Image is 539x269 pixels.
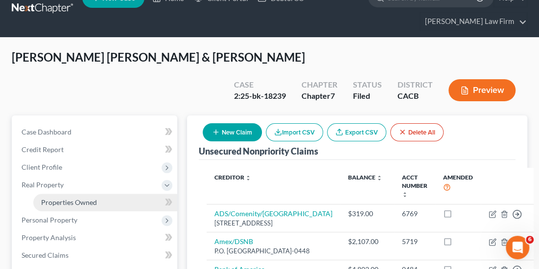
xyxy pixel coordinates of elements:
div: CACB [398,90,433,102]
div: District [398,79,433,90]
div: Status [353,79,382,90]
a: Balance unfold_more [348,174,382,181]
span: Client Profile [22,163,62,171]
button: Delete All [390,123,444,141]
span: 6 [526,236,534,244]
span: Property Analysis [22,233,76,242]
div: [STREET_ADDRESS] [214,219,332,228]
a: Credit Report [14,141,177,158]
div: 5719 [402,237,427,247]
a: Amex/DSNB [214,237,253,246]
span: Credit Report [22,145,64,154]
div: $319.00 [348,209,386,219]
a: Export CSV [327,123,386,141]
span: Real Property [22,180,64,189]
a: Creditor unfold_more [214,174,251,181]
a: [PERSON_NAME] Law Firm [420,13,527,30]
div: Case [234,79,286,90]
span: [PERSON_NAME] [PERSON_NAME] & [PERSON_NAME] [12,50,305,64]
div: P.O. [GEOGRAPHIC_DATA]-0448 [214,247,332,256]
button: New Claim [203,123,262,141]
span: 7 [330,91,335,100]
iframe: Intercom live chat [506,236,529,259]
div: Chapter [302,79,337,90]
a: Case Dashboard [14,123,177,141]
div: 2:25-bk-18239 [234,90,286,102]
div: Chapter [302,90,337,102]
i: unfold_more [402,192,408,198]
a: Properties Owned [33,194,177,211]
th: Amended [435,168,481,204]
a: Property Analysis [14,229,177,247]
div: $2,107.00 [348,237,386,247]
i: unfold_more [376,175,382,181]
span: Properties Owned [41,198,97,206]
a: Acct Number unfold_more [402,174,427,198]
div: Unsecured Nonpriority Claims [199,145,318,157]
i: unfold_more [245,175,251,181]
div: Filed [353,90,382,102]
div: 6769 [402,209,427,219]
button: Import CSV [266,123,323,141]
span: Personal Property [22,216,77,224]
a: Secured Claims [14,247,177,264]
button: Preview [448,79,516,101]
a: ADS/Comenity/[GEOGRAPHIC_DATA] [214,209,332,218]
span: Case Dashboard [22,128,71,136]
span: Secured Claims [22,251,69,259]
